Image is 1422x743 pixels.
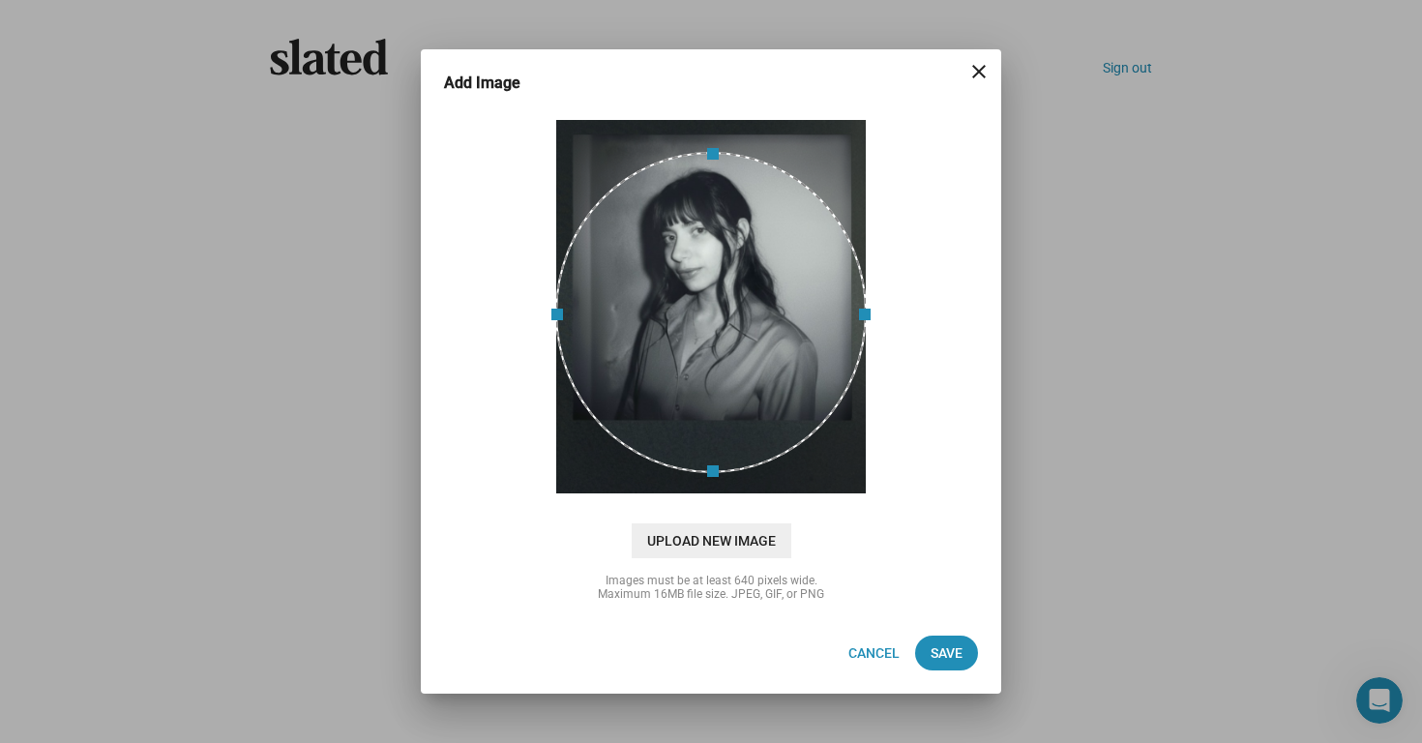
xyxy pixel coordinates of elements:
[632,523,791,558] span: Upload New Image
[967,60,991,83] mat-icon: close
[555,119,867,494] img: ywbu28AAAAASUVORK5CYII=
[833,636,915,670] button: Cancel
[915,636,978,670] button: Save
[444,73,548,93] h3: Add Image
[518,574,904,601] div: Images must be at least 640 pixels wide. Maximum 16MB file size. JPEG, GIF, or PNG
[931,636,963,670] span: Save
[848,636,900,670] span: Cancel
